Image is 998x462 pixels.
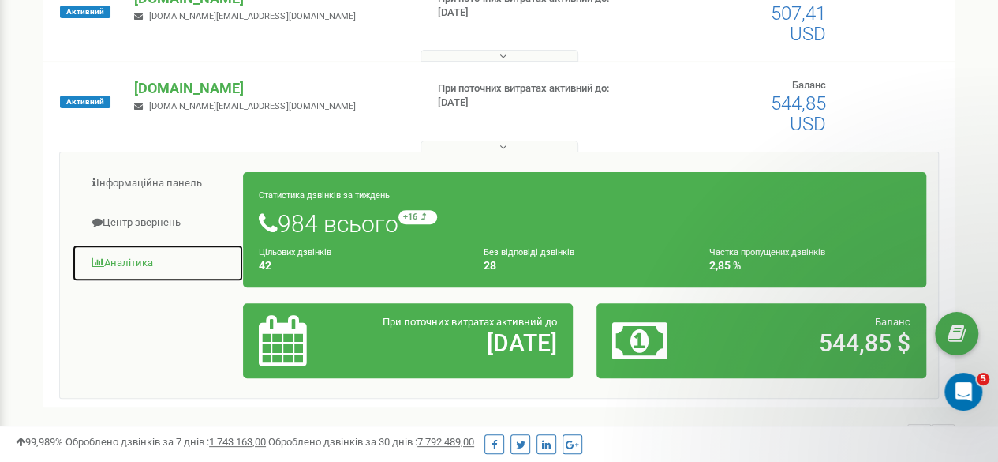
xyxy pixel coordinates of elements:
p: При поточних витратах активний до: [DATE] [438,81,640,111]
small: Цільових дзвінків [259,247,331,257]
h4: 42 [259,260,460,272]
a: Інформаційна панель [72,164,244,203]
h4: 28 [484,260,685,272]
span: При поточних витратах активний до [383,316,557,328]
span: Баланс [792,79,826,91]
small: Статистика дзвінків за тиждень [259,190,390,201]
h2: 544,85 $ [720,330,910,356]
a: Аналiтика [72,244,244,283]
span: 1 - 2 of 2 [861,424,907,448]
span: 507,41 USD [771,2,826,45]
h1: 984 всього [259,210,910,237]
span: [DOMAIN_NAME][EMAIL_ADDRESS][DOMAIN_NAME] [149,101,355,111]
span: Активний [60,96,110,108]
h2: [DATE] [366,330,557,356]
iframe: Intercom live chat [944,373,982,411]
span: [DOMAIN_NAME][EMAIL_ADDRESS][DOMAIN_NAME] [149,11,355,21]
p: [DOMAIN_NAME] [134,78,412,99]
small: +16 [398,210,437,224]
span: 544,85 USD [771,92,826,135]
u: 7 792 489,00 [417,436,474,448]
span: 5 [977,373,989,385]
span: Баланс [875,316,910,328]
span: Оброблено дзвінків за 30 днів : [268,436,474,448]
span: Оброблено дзвінків за 7 днів : [65,436,266,448]
span: 99,989% [16,436,63,448]
span: Активний [60,6,110,18]
h4: 2,85 % [709,260,910,272]
a: Центр звернень [72,204,244,242]
u: 1 743 163,00 [209,436,266,448]
small: Без відповіді дзвінків [484,247,574,257]
small: Частка пропущених дзвінків [709,247,825,257]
